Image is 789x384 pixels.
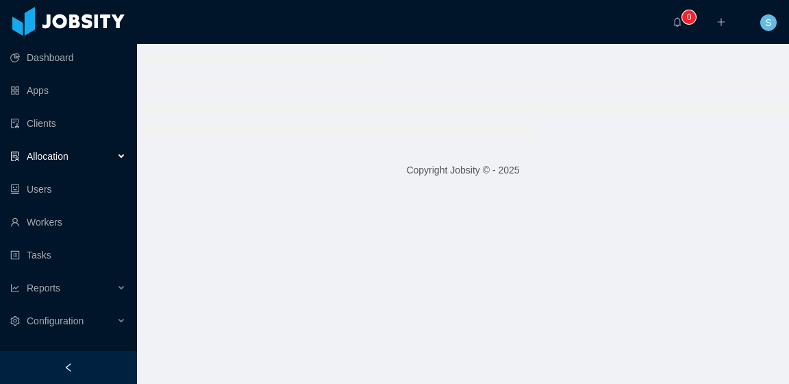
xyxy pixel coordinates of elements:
[27,151,68,162] span: Allocation
[10,152,20,161] i: icon: solution
[716,17,726,27] i: icon: plus
[10,316,20,326] i: icon: setting
[673,17,682,27] i: icon: bell
[10,110,126,137] a: icon: auditClients
[10,44,126,71] a: icon: pie-chartDashboard
[10,283,20,293] i: icon: line-chart
[27,283,60,293] span: Reports
[137,147,789,194] footer: Copyright Jobsity © - 2025
[27,315,84,326] span: Configuration
[765,14,771,31] span: S
[10,241,126,269] a: icon: profileTasks
[682,10,696,24] sup: 0
[10,77,126,104] a: icon: appstoreApps
[10,176,126,203] a: icon: robotUsers
[10,208,126,236] a: icon: userWorkers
